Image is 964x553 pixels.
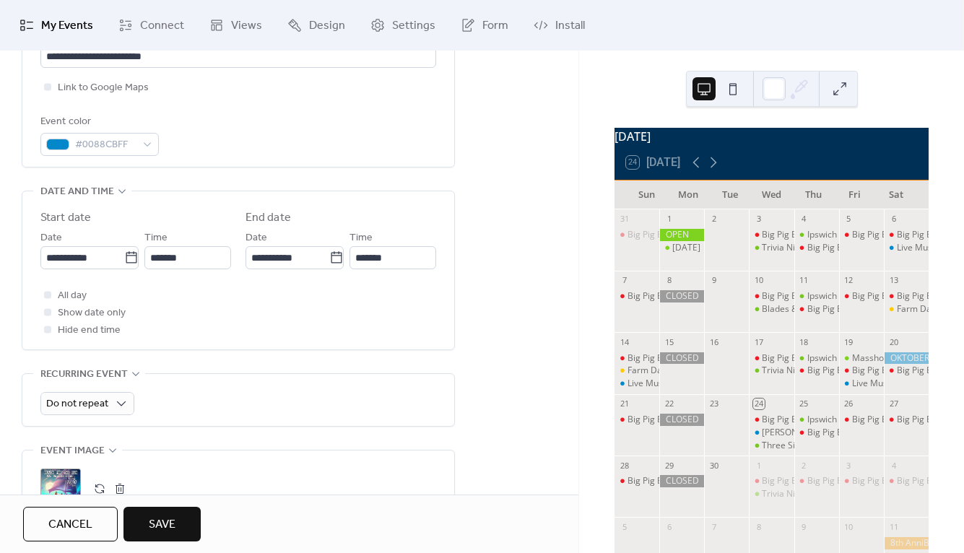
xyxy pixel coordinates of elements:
div: Big Pig BBQ [884,229,929,241]
div: 23 [708,399,719,409]
div: 21 [619,399,630,409]
div: Big Pig BBQ [628,475,675,487]
span: My Events [41,17,93,35]
div: Ipswich Homegrown Market [794,352,839,365]
div: 3 [843,460,854,471]
div: Ipswich Homegrown Market [794,414,839,426]
span: Date and time [40,183,114,201]
div: Mon [668,180,710,209]
span: Event image [40,443,105,460]
span: Do not repeat [46,394,108,414]
div: Big Pig BBQ [762,352,809,365]
span: Settings [392,17,435,35]
div: Big Pig BBQ [794,365,839,377]
div: 9 [708,275,719,286]
div: 2 [799,460,809,471]
div: Big Pig BBQ [749,414,794,426]
a: My Events [9,6,104,45]
div: Big Pig BBQ [762,414,809,426]
div: 25 [799,399,809,409]
div: Live Music: Steve Dennis Acoustic [615,378,659,390]
div: Ipswich Homegrown Market [807,229,920,241]
button: Save [123,507,201,541]
div: OKTOBERFEST [884,352,929,365]
div: Trivia Night [749,365,794,377]
div: Ipswich Homegrown Market [794,290,839,302]
a: Connect [108,6,195,45]
div: 11 [799,275,809,286]
span: Recurring event [40,366,128,383]
div: Masshole Dog Biscuits: Pop-Up [839,352,884,365]
div: Start date [40,209,91,227]
div: Big Pig BBQ [852,414,900,426]
button: Cancel [23,507,118,541]
div: 7 [708,521,719,532]
div: Big Pig BBQ [762,229,809,241]
span: Form [482,17,508,35]
span: Date [246,230,267,247]
div: Three Sisters Garden Project Fundraiser [749,440,794,452]
div: Trivia Night [762,242,808,254]
div: Sally Baby's Silver Dollars [749,427,794,439]
div: Big Pig BBQ [807,365,855,377]
div: Live Music: Reach for the Sun [839,378,884,390]
div: Big Pig BBQ [794,242,839,254]
div: Big Pig BBQ [749,475,794,487]
div: CLOSED [659,475,704,487]
div: Big Pig BBQ [897,475,945,487]
div: Big Pig BBQ [794,427,839,439]
a: Settings [360,6,446,45]
div: Event color [40,113,156,131]
div: Sat [875,180,917,209]
div: OPEN [659,229,704,241]
div: 15 [664,336,674,347]
div: Big Pig BBQ [897,290,945,302]
div: 13 [888,275,899,286]
div: Big Pig BBQ [839,475,884,487]
div: Labor Day [659,242,704,254]
div: 10 [753,275,764,286]
div: Big Pig BBQ [628,229,675,241]
div: 14 [619,336,630,347]
span: Show date only [58,305,126,322]
div: Farm Days at Appleton Farm [884,303,929,315]
div: Big Pig BBQ [884,365,929,377]
div: 22 [664,399,674,409]
div: Big Pig BBQ [884,475,929,487]
a: Views [199,6,273,45]
div: 6 [888,214,899,225]
div: 8 [664,275,674,286]
div: Big Pig BBQ [615,414,659,426]
div: Big Pig BBQ [749,229,794,241]
div: Live Music: [PERSON_NAME] Acoustic [628,378,778,390]
div: Big Pig BBQ [794,303,839,315]
div: Big Pig BBQ [807,303,855,315]
div: 5 [619,521,630,532]
div: 18 [799,336,809,347]
div: Big Pig BBQ [897,414,945,426]
div: Trivia Night [762,488,808,500]
div: Big Pig BBQ [852,475,900,487]
div: Big Pig BBQ [884,414,929,426]
div: Big Pig BBQ [852,290,900,302]
div: Ipswich Homegrown Market [807,290,920,302]
div: CLOSED [659,352,704,365]
div: 20 [888,336,899,347]
span: Time [349,230,373,247]
div: Sun [626,180,668,209]
div: Big Pig BBQ [762,290,809,302]
span: Link to Google Maps [58,79,149,97]
div: Big Pig BBQ [897,365,945,377]
a: Install [523,6,596,45]
div: Big Pig BBQ [852,365,900,377]
div: Big Pig BBQ [762,475,809,487]
div: 27 [888,399,899,409]
div: Three Sisters Garden Project Fundraiser [762,440,924,452]
div: [DATE] [615,128,929,145]
div: 8 [753,521,764,532]
div: 10 [843,521,854,532]
span: Connect [140,17,184,35]
a: Design [277,6,356,45]
div: CLOSED [659,414,704,426]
